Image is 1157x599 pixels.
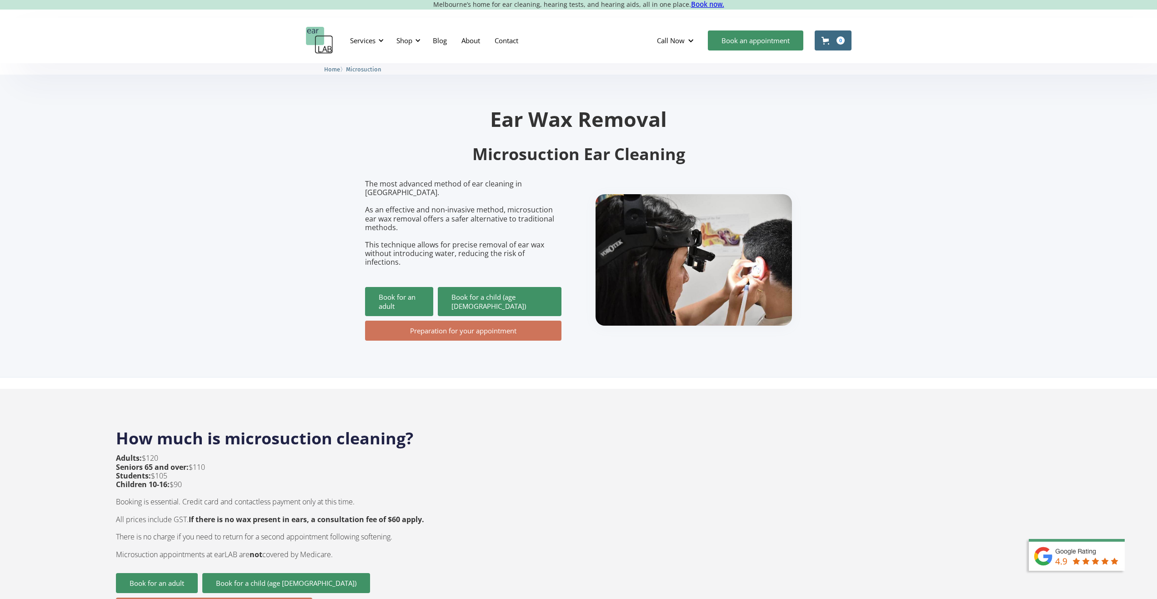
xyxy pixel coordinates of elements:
[189,514,424,524] strong: If there is no wax present in ears, a consultation fee of $60 apply.
[350,36,376,45] div: Services
[487,27,526,54] a: Contact
[116,471,151,481] strong: Students:
[365,180,561,267] p: The most advanced method of ear cleaning in [GEOGRAPHIC_DATA]. As an effective and non-invasive m...
[116,418,1042,449] h2: How much is microsuction cleaning?
[324,66,340,73] span: Home
[324,65,346,74] li: 〉
[365,144,792,165] h2: Microsuction Ear Cleaning
[346,65,381,73] a: Microsuction
[116,454,424,559] p: $120 $110 $105 $90 Booking is essential. Credit card and contactless payment only at this time. A...
[815,30,851,50] a: Open cart
[438,287,561,316] a: Book for a child (age [DEMOGRAPHIC_DATA])
[396,36,412,45] div: Shop
[250,549,262,559] strong: not
[306,27,333,54] a: home
[116,573,198,593] a: Book for an adult
[365,321,561,341] a: Preparation for your appointment
[426,27,454,54] a: Blog
[391,27,423,54] div: Shop
[365,287,433,316] a: Book for an adult
[836,36,845,45] div: 0
[596,194,792,326] img: boy getting ear checked.
[116,453,142,463] strong: Adults:
[324,65,340,73] a: Home
[365,109,792,129] h1: Ear Wax Removal
[454,27,487,54] a: About
[657,36,685,45] div: Call Now
[202,573,370,593] a: Book for a child (age [DEMOGRAPHIC_DATA])
[346,66,381,73] span: Microsuction
[650,27,703,54] div: Call Now
[116,462,189,472] strong: Seniors 65 and over:
[345,27,386,54] div: Services
[116,479,170,489] strong: Children 10-16:
[708,30,803,50] a: Book an appointment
